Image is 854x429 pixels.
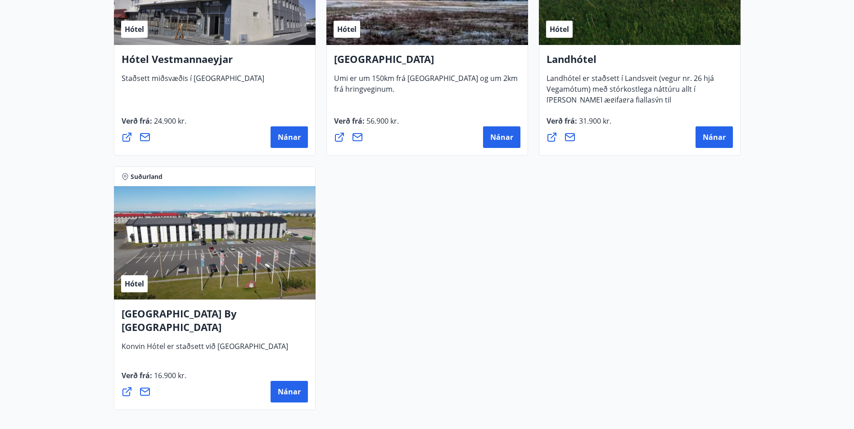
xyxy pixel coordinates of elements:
[271,126,308,148] button: Nánar
[278,132,301,142] span: Nánar
[547,73,714,134] span: Landhótel er staðsett í Landsveit (vegur nr. 26 hjá Vegamótum) með stórkostlega náttúru allt í [P...
[122,307,308,341] h4: [GEOGRAPHIC_DATA] By [GEOGRAPHIC_DATA]
[122,52,308,73] h4: Hótel Vestmannaeyjar
[483,126,520,148] button: Nánar
[278,387,301,397] span: Nánar
[337,24,357,34] span: Hótel
[550,24,569,34] span: Hótel
[131,172,163,181] span: Suðurland
[125,279,144,289] span: Hótel
[125,24,144,34] span: Hótel
[334,73,518,101] span: Umi er um 150km frá [GEOGRAPHIC_DATA] og um 2km frá hringveginum.
[334,116,399,133] span: Verð frá :
[577,116,611,126] span: 31.900 kr.
[547,52,733,73] h4: Landhótel
[365,116,399,126] span: 56.900 kr.
[122,116,186,133] span: Verð frá :
[122,73,264,90] span: Staðsett miðsvæðis í [GEOGRAPHIC_DATA]
[271,381,308,402] button: Nánar
[696,126,733,148] button: Nánar
[490,132,513,142] span: Nánar
[703,132,726,142] span: Nánar
[122,371,186,388] span: Verð frá :
[152,371,186,380] span: 16.900 kr.
[152,116,186,126] span: 24.900 kr.
[547,116,611,133] span: Verð frá :
[122,341,288,358] span: Konvin Hótel er staðsett við [GEOGRAPHIC_DATA]
[334,52,520,73] h4: [GEOGRAPHIC_DATA]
